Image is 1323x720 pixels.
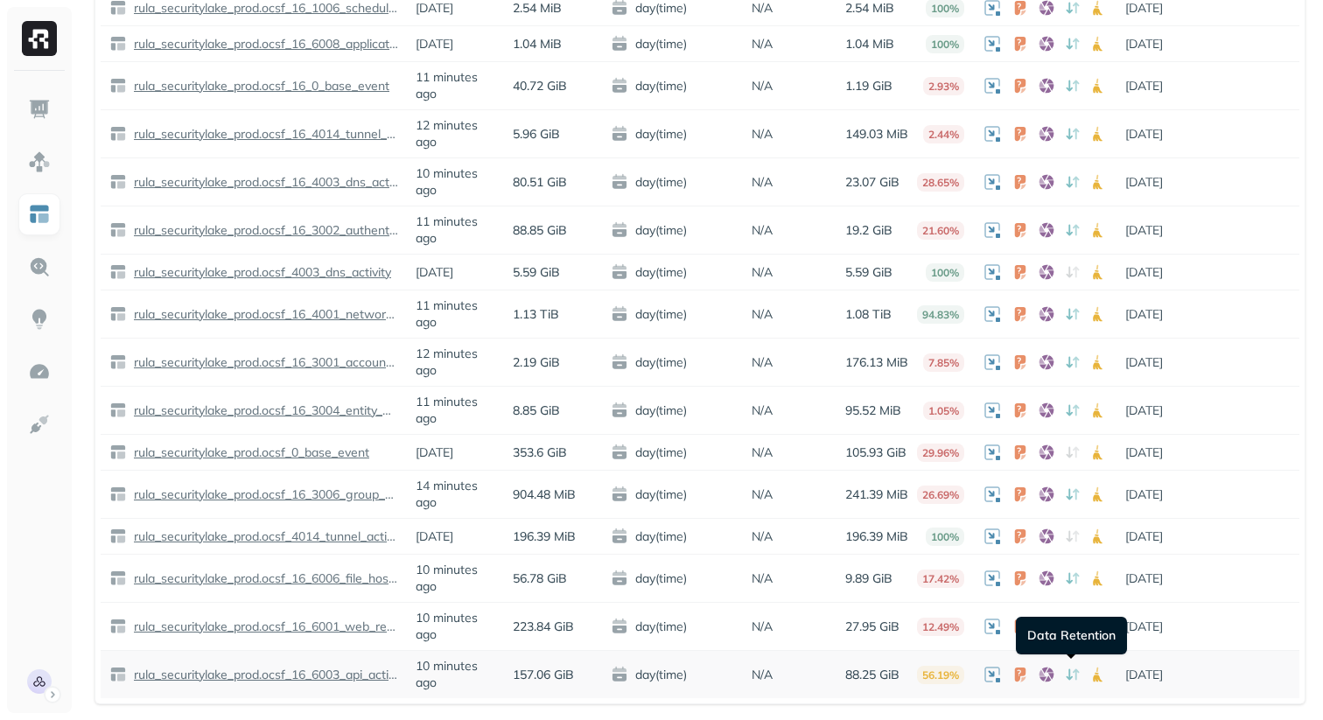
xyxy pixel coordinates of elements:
img: Dashboard [28,98,51,121]
p: 95.52 MiB [845,402,901,419]
p: 17.42% [917,570,964,588]
img: Insights [28,308,51,331]
img: table [109,263,127,281]
p: 56.19% [917,666,964,684]
a: rula_securitylake_prod.ocsf_16_3002_authentication [127,222,398,239]
img: Ryft [22,21,57,56]
p: 2.93% [923,77,964,95]
a: rula_securitylake_prod.ocsf_16_6008_application_error [127,36,398,52]
p: [DATE] [1125,78,1163,94]
img: table [109,486,127,503]
img: Integrations [28,413,51,436]
a: rula_securitylake_prod.ocsf_16_3004_entity_management [127,402,398,419]
a: rula_securitylake_prod.ocsf_16_4014_tunnel_activity [127,126,398,143]
span: day(time) [611,77,734,94]
p: 100% [926,263,964,282]
p: 149.03 MiB [845,126,908,143]
span: day(time) [611,444,734,461]
p: N/A [752,667,773,683]
a: rula_securitylake_prod.ocsf_16_4001_network_activity [127,306,398,323]
img: Assets [28,150,51,173]
p: 26.69% [917,486,964,504]
p: N/A [752,222,773,239]
p: 10 minutes ago [416,165,495,199]
p: N/A [752,619,773,635]
p: rula_securitylake_prod.ocsf_16_0_base_event [130,78,389,94]
p: rula_securitylake_prod.ocsf_16_3001_account_change [130,354,398,371]
p: 7.85% [923,353,964,372]
p: [DATE] [1125,264,1163,281]
p: [DATE] [416,444,453,461]
p: 28.65% [917,173,964,192]
p: 157.06 GiB [513,667,574,683]
p: 904.48 MiB [513,486,576,503]
span: day(time) [611,221,734,239]
p: [DATE] [1125,36,1163,52]
p: 19.2 GiB [845,222,892,239]
p: rula_securitylake_prod.ocsf_0_base_event [130,444,369,461]
p: rula_securitylake_prod.ocsf_4014_tunnel_activity [130,528,398,545]
p: 10 minutes ago [416,562,495,595]
p: 1.04 MiB [845,36,894,52]
a: rula_securitylake_prod.ocsf_16_6006_file_hosting [127,570,398,587]
p: [DATE] [1125,174,1163,191]
img: Query Explorer [28,255,51,278]
p: N/A [752,36,773,52]
p: 8.85 GiB [513,402,560,419]
p: N/A [752,126,773,143]
img: table [109,353,127,371]
p: 5.59 GiB [513,264,560,281]
img: Rula [27,669,52,694]
p: [DATE] [1125,126,1163,143]
a: rula_securitylake_prod.ocsf_4014_tunnel_activity [127,528,398,545]
span: day(time) [611,528,734,545]
p: 12.49% [917,618,964,636]
img: table [109,305,127,323]
img: table [109,173,127,191]
p: 29.96% [917,444,964,462]
img: table [109,570,127,587]
img: table [109,666,127,683]
img: table [109,528,127,545]
p: [DATE] [416,264,453,281]
p: N/A [752,264,773,281]
p: [DATE] [1125,667,1163,683]
p: [DATE] [416,36,453,52]
span: day(time) [611,666,734,683]
p: [DATE] [1125,619,1163,635]
img: Asset Explorer [28,203,51,226]
img: Optimization [28,360,51,383]
p: 88.25 GiB [845,667,899,683]
p: 9.89 GiB [845,570,892,587]
p: 100% [926,528,964,546]
p: rula_securitylake_prod.ocsf_16_4001_network_activity [130,306,398,323]
p: 1.04 MiB [513,36,562,52]
p: 105.93 GiB [845,444,906,461]
img: table [109,444,127,461]
p: 14 minutes ago [416,478,495,511]
span: day(time) [611,263,734,281]
p: 40.72 GiB [513,78,567,94]
p: rula_securitylake_prod.ocsf_16_6001_web_resources_activity [130,619,398,635]
img: table [109,77,127,94]
p: [DATE] [1125,444,1163,461]
p: 2.44% [923,125,964,143]
p: 11 minutes ago [416,213,495,247]
p: [DATE] [416,528,453,545]
p: 12 minutes ago [416,346,495,379]
a: rula_securitylake_prod.ocsf_16_6001_web_resources_activity [127,619,398,635]
img: table [109,35,127,52]
p: [DATE] [1125,570,1163,587]
p: 11 minutes ago [416,69,495,102]
p: rula_securitylake_prod.ocsf_16_6008_application_error [130,36,398,52]
p: N/A [752,306,773,323]
span: day(time) [611,486,734,503]
span: day(time) [611,353,734,371]
p: 223.84 GiB [513,619,574,635]
p: 88.85 GiB [513,222,567,239]
span: day(time) [611,125,734,143]
p: rula_securitylake_prod.ocsf_16_3002_authentication [130,222,398,239]
p: [DATE] [1125,306,1163,323]
p: 176.13 MiB [845,354,908,371]
img: table [109,125,127,143]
